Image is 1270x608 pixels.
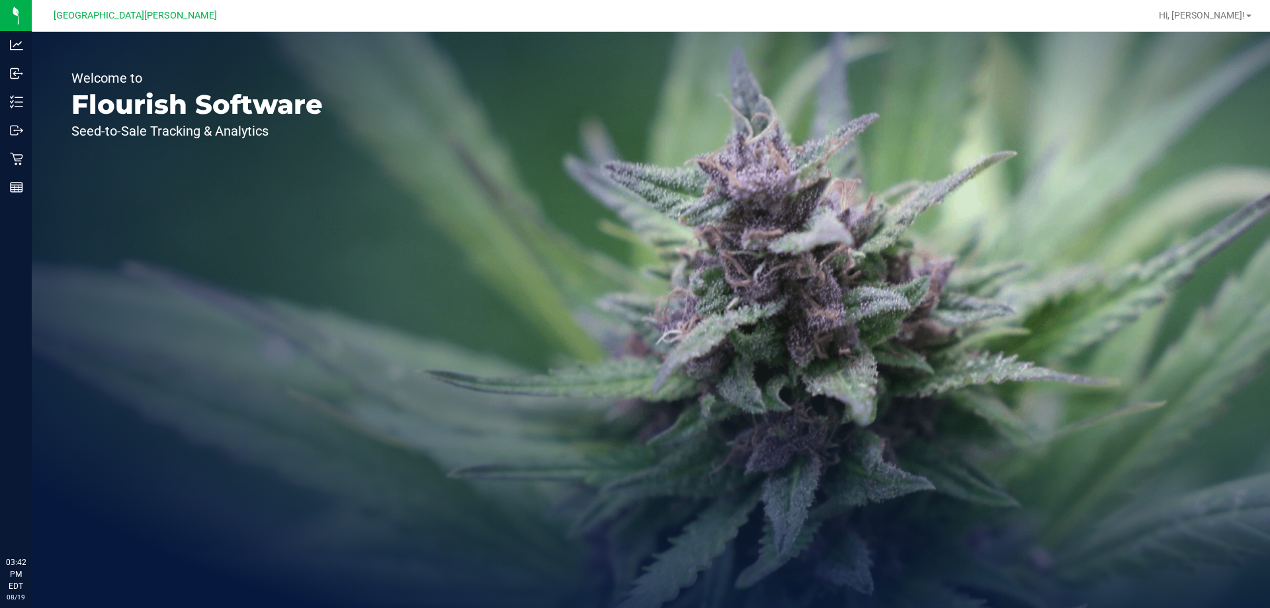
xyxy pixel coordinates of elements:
inline-svg: Inventory [10,95,23,109]
inline-svg: Outbound [10,124,23,137]
p: 08/19 [6,592,26,602]
p: Seed-to-Sale Tracking & Analytics [71,124,323,138]
inline-svg: Inbound [10,67,23,80]
span: Hi, [PERSON_NAME]! [1159,10,1245,21]
inline-svg: Analytics [10,38,23,52]
span: [GEOGRAPHIC_DATA][PERSON_NAME] [54,10,217,21]
iframe: Resource center [13,502,53,542]
p: Welcome to [71,71,323,85]
p: 03:42 PM EDT [6,556,26,592]
inline-svg: Retail [10,152,23,165]
p: Flourish Software [71,91,323,118]
inline-svg: Reports [10,181,23,194]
